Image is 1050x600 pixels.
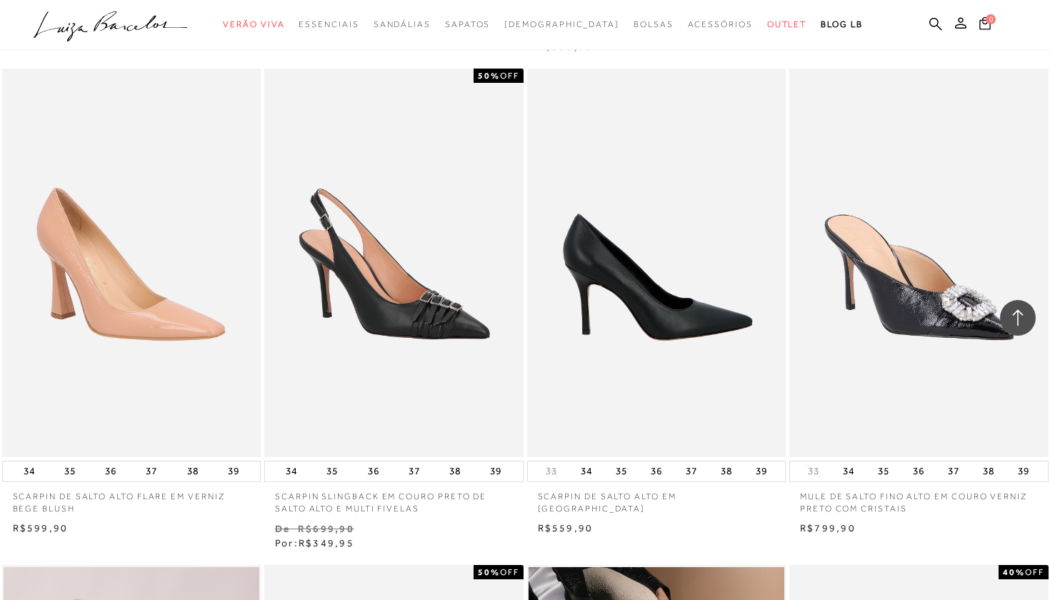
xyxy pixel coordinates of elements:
a: categoryNavScreenReaderText [374,11,431,38]
span: OFF [1025,567,1044,577]
strong: 50% [478,71,500,81]
button: 34 [839,461,859,481]
button: 34 [19,461,39,481]
a: SCARPIN SLINGBACK EM COURO PRETO DE SALTO ALTO E MULTI FIVELAS [264,482,524,515]
button: 37 [141,461,161,481]
button: 38 [183,461,203,481]
button: 33 [541,464,561,478]
a: categoryNavScreenReaderText [634,11,674,38]
img: SCARPIN DE SALTO ALTO FLARE EM VERNIZ BEGE BLUSH [4,71,260,455]
button: 36 [909,461,929,481]
img: SCARPIN DE SALTO ALTO EM COURO PRETO [529,69,786,457]
span: BLOG LB [821,19,862,29]
button: 35 [60,461,80,481]
span: Verão Viva [223,19,284,29]
a: categoryNavScreenReaderText [299,11,359,38]
span: R$349,95 [299,537,354,549]
span: Bolsas [634,19,674,29]
button: 35 [322,461,342,481]
a: MULE DE SALTO FINO ALTO EM COURO VERNIZ PRETO COM CRISTAIS [789,482,1049,515]
button: 39 [224,461,244,481]
span: R$799,90 [800,522,856,534]
strong: 50% [478,567,500,577]
button: 39 [1014,461,1034,481]
button: 36 [364,461,384,481]
button: 38 [716,461,736,481]
a: MULE DE SALTO FINO ALTO EM COURO VERNIZ PRETO COM CRISTAIS MULE DE SALTO FINO ALTO EM COURO VERNI... [791,71,1047,455]
span: 0 [986,14,996,24]
span: R$599,90 [13,522,69,534]
span: OFF [500,71,519,81]
span: OFF [500,567,519,577]
small: De [275,523,290,534]
button: 38 [445,461,465,481]
a: SCARPIN DE SALTO ALTO FLARE EM VERNIZ BEGE BLUSH SCARPIN DE SALTO ALTO FLARE EM VERNIZ BEGE BLUSH [4,71,260,455]
a: BLOG LB [821,11,862,38]
button: 36 [646,461,666,481]
button: 38 [979,461,999,481]
strong: 40% [1003,567,1025,577]
button: 0 [975,16,995,35]
span: Outlet [767,19,807,29]
a: SCARPIN DE SALTO ALTO EM COURO PRETO [529,71,785,455]
button: 34 [281,461,301,481]
span: R$559,90 [538,522,594,534]
button: 37 [404,461,424,481]
a: SCARPIN DE SALTO ALTO EM [GEOGRAPHIC_DATA] [527,482,786,515]
span: Sandálias [374,19,431,29]
small: R$699,90 [298,523,354,534]
a: categoryNavScreenReaderText [767,11,807,38]
button: 35 [874,461,894,481]
button: 33 [804,464,824,478]
button: 39 [751,461,771,481]
a: categoryNavScreenReaderText [688,11,753,38]
button: 34 [576,461,596,481]
span: Por: [275,537,354,549]
button: 39 [486,461,506,481]
a: categoryNavScreenReaderText [223,11,284,38]
span: Acessórios [688,19,753,29]
a: SCARPIN DE SALTO ALTO FLARE EM VERNIZ BEGE BLUSH [2,482,261,515]
img: MULE DE SALTO FINO ALTO EM COURO VERNIZ PRETO COM CRISTAIS [791,71,1047,455]
button: 37 [681,461,701,481]
a: SCARPIN SLINGBACK EM COURO PRETO DE SALTO ALTO E MULTI FIVELAS SCARPIN SLINGBACK EM COURO PRETO D... [266,71,522,455]
button: 35 [611,461,631,481]
a: categoryNavScreenReaderText [445,11,490,38]
button: 36 [101,461,121,481]
img: SCARPIN SLINGBACK EM COURO PRETO DE SALTO ALTO E MULTI FIVELAS [266,71,522,455]
a: noSubCategoriesText [504,11,619,38]
span: [DEMOGRAPHIC_DATA] [504,19,619,29]
span: Sapatos [445,19,490,29]
span: Essenciais [299,19,359,29]
button: 37 [944,461,964,481]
